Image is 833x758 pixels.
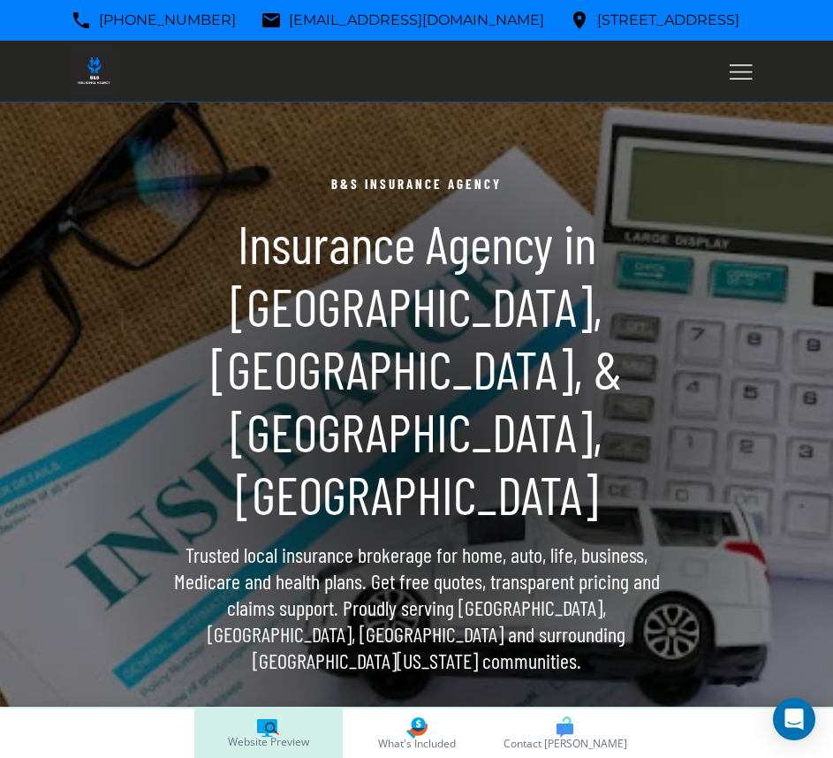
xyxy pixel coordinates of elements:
[343,709,491,758] a: What's Included
[168,542,665,674] p: Trusted local insurance brokerage for home, auto, life, business, Medicare and health plans. Get ...
[504,738,627,750] span: Contact [PERSON_NAME]
[168,173,665,194] p: B&S Insurance Agency
[289,7,544,34] p: [EMAIL_ADDRESS][DOMAIN_NAME]
[71,7,236,34] a: [PHONE_NUMBER]
[378,739,456,749] span: What's Included
[99,7,236,34] p: [PHONE_NUMBER]
[71,47,118,95] img: B&S Insurance Agency
[228,737,309,747] span: Website Preview
[261,7,544,34] a: [EMAIL_ADDRESS][DOMAIN_NAME]
[194,709,343,758] a: Website Preview
[168,212,665,526] h1: Insurance Agency in [GEOGRAPHIC_DATA], [GEOGRAPHIC_DATA], & [GEOGRAPHIC_DATA], [GEOGRAPHIC_DATA]
[491,709,640,758] button: Contact [PERSON_NAME]
[773,698,815,740] div: Open Intercom Messenger
[720,50,762,93] button: Toggle hamburger navigation menu
[597,7,739,34] p: [STREET_ADDRESS]
[569,7,739,34] a: [STREET_ADDRESS]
